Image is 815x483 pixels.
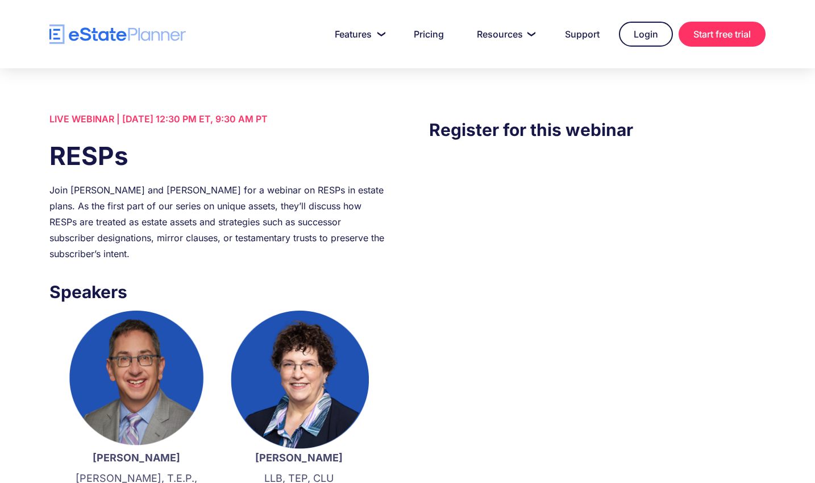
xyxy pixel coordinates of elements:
h3: Register for this webinar [429,117,766,143]
iframe: Form 0 [429,166,766,369]
a: Resources [463,23,546,46]
h3: Speakers [49,279,386,305]
strong: [PERSON_NAME] [255,452,343,464]
a: Login [619,22,673,47]
a: Start free trial [679,22,766,47]
div: LIVE WEBINAR | [DATE] 12:30 PM ET, 9:30 AM PT [49,111,386,127]
h1: RESPs [49,138,386,174]
a: Support [551,23,613,46]
a: Pricing [400,23,458,46]
strong: [PERSON_NAME] [93,452,180,464]
a: Features [321,23,394,46]
a: home [49,24,186,44]
div: Join [PERSON_NAME] and [PERSON_NAME] for a webinar on RESPs in estate plans. As the first part of... [49,182,386,262]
